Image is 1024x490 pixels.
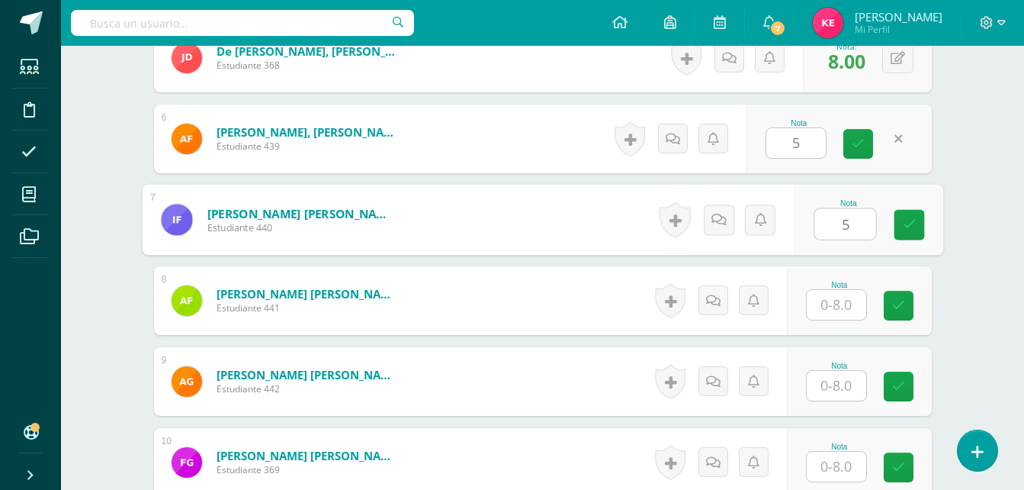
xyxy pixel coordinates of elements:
div: Nota [806,281,873,289]
img: 4c4badfc78bf1153d0319525b3ff5699.png [172,447,202,478]
div: Nota: [828,41,865,52]
span: Estudiante 368 [217,59,400,72]
span: Estudiante 440 [207,221,395,235]
span: [PERSON_NAME] [855,9,942,24]
span: Estudiante 441 [217,301,400,314]
span: Estudiante 369 [217,463,400,476]
span: 7 [769,20,786,37]
span: Estudiante 439 [217,140,400,153]
span: 8.00 [828,48,865,74]
div: Nota [806,443,873,451]
a: [PERSON_NAME], [PERSON_NAME] [217,124,400,140]
input: 0-8.0 [807,371,866,401]
a: de [PERSON_NAME], [PERSON_NAME] [217,44,400,59]
img: 763fb86fcfab0731e676e7ce58af42dd.png [172,285,202,316]
img: 0f85ece97ff9286594c4eebba6104ab3.png [161,204,192,235]
span: Mi Perfil [855,23,942,36]
img: 65fab992864c0acfeddbf2e4d5a059c9.png [172,43,202,73]
input: Busca un usuario... [71,10,414,36]
input: 0-8.0 [807,452,866,482]
span: Estudiante 442 [217,382,400,395]
div: Nota [766,119,833,127]
a: [PERSON_NAME] [PERSON_NAME] [217,286,400,301]
img: 84c8664a646dcc57e301f783726d4688.png [172,124,202,154]
input: 0-8.0 [814,209,875,240]
div: Nota [814,199,883,208]
a: [PERSON_NAME] [PERSON_NAME] [217,448,400,463]
a: [PERSON_NAME] [PERSON_NAME] [207,205,395,221]
input: 0-8.0 [807,290,866,320]
a: [PERSON_NAME] [PERSON_NAME] [217,367,400,382]
img: f5d491f3bc56b34cf69da2b41b27de94.png [172,366,202,397]
div: Nota [806,362,873,370]
input: 0-8.0 [766,128,826,158]
img: 5c7b8e1c8238548934d01c0311e969bf.png [813,8,843,38]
